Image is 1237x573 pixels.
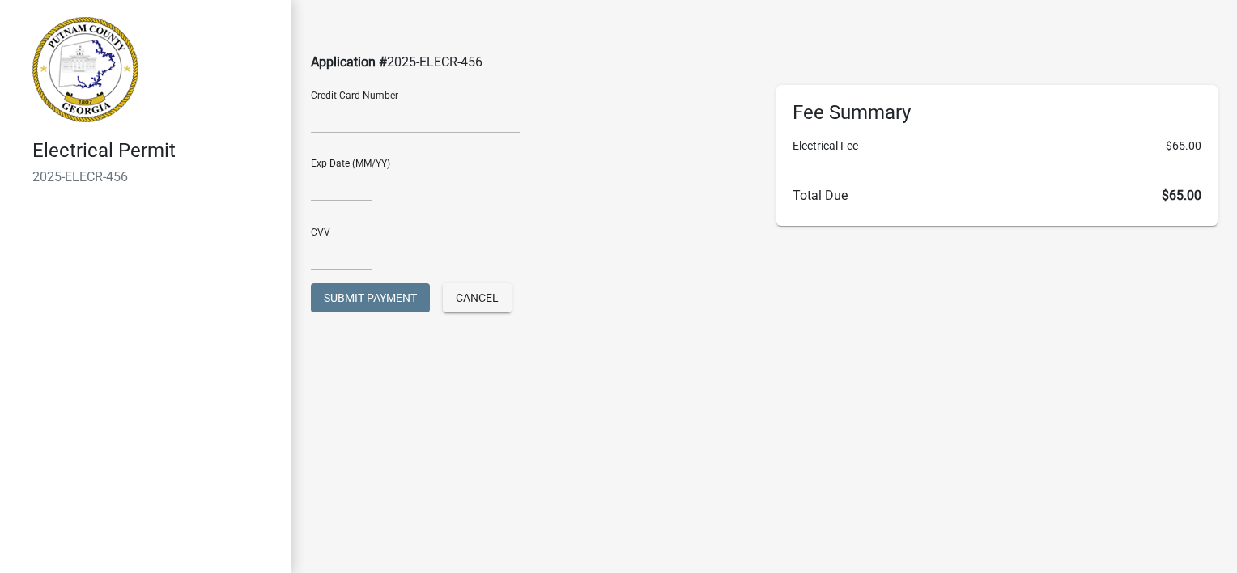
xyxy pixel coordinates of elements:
span: $65.00 [1162,188,1201,203]
h6: 2025-ELECR-456 [32,169,278,185]
span: Cancel [456,291,499,304]
h6: Total Due [793,188,1201,203]
h4: Electrical Permit [32,139,278,163]
li: Electrical Fee [793,138,1201,155]
button: Submit Payment [311,283,430,312]
span: $65.00 [1166,138,1201,155]
h6: Fee Summary [793,101,1201,125]
label: Credit Card Number [311,91,398,100]
span: Application # [311,54,387,70]
span: 2025-ELECR-456 [387,54,482,70]
img: Putnam County, Georgia [32,17,138,122]
button: Cancel [443,283,512,312]
span: Submit Payment [324,291,417,304]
